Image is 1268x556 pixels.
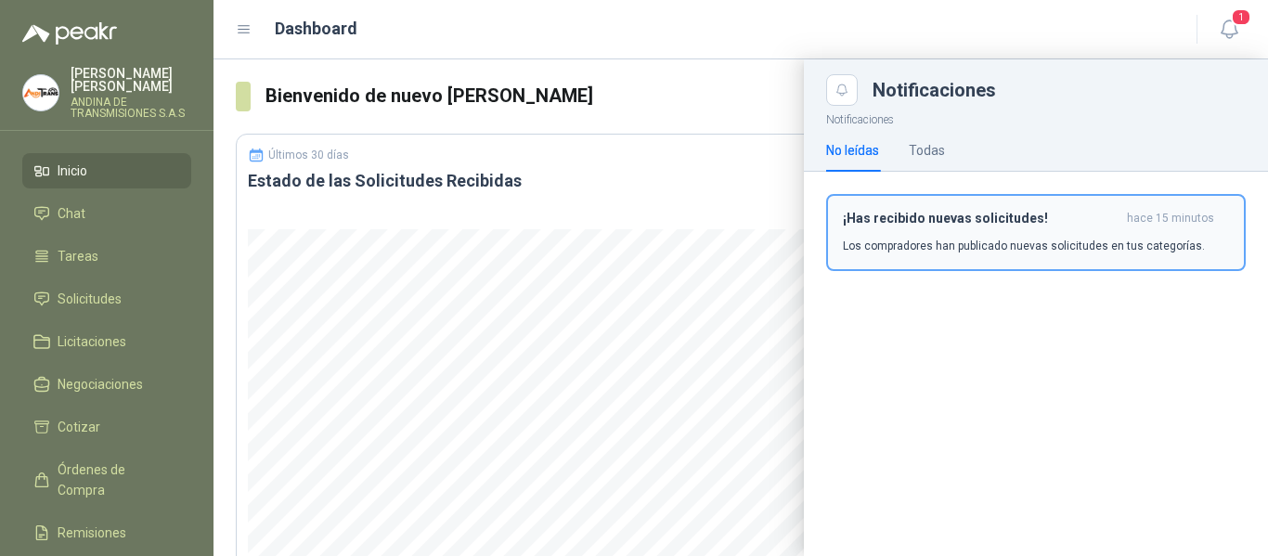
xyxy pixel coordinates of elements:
button: Close [826,74,858,106]
span: Inicio [58,161,87,181]
span: Solicitudes [58,289,122,309]
p: Los compradores han publicado nuevas solicitudes en tus categorías. [843,238,1205,254]
img: Logo peakr [22,22,117,45]
a: Tareas [22,239,191,274]
button: ¡Has recibido nuevas solicitudes!hace 15 minutos Los compradores han publicado nuevas solicitudes... [826,194,1246,271]
span: Remisiones [58,523,126,543]
span: Órdenes de Compra [58,459,174,500]
a: Cotizar [22,409,191,445]
div: No leídas [826,140,879,161]
span: Chat [58,203,85,224]
a: Inicio [22,153,191,188]
a: Negociaciones [22,367,191,402]
div: Todas [909,140,945,161]
span: 1 [1231,8,1251,26]
span: Tareas [58,246,98,266]
h1: Dashboard [275,16,357,42]
h3: ¡Has recibido nuevas solicitudes! [843,211,1119,226]
a: Chat [22,196,191,231]
button: 1 [1212,13,1246,46]
a: Remisiones [22,515,191,550]
div: Notificaciones [873,81,1246,99]
a: Solicitudes [22,281,191,317]
span: Negociaciones [58,374,143,394]
p: Notificaciones [804,106,1268,129]
a: Licitaciones [22,324,191,359]
a: Órdenes de Compra [22,452,191,508]
p: ANDINA DE TRANSMISIONES S.A.S [71,97,191,119]
img: Company Logo [23,75,58,110]
span: Cotizar [58,417,100,437]
span: Licitaciones [58,331,126,352]
p: [PERSON_NAME] [PERSON_NAME] [71,67,191,93]
span: hace 15 minutos [1127,211,1214,226]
